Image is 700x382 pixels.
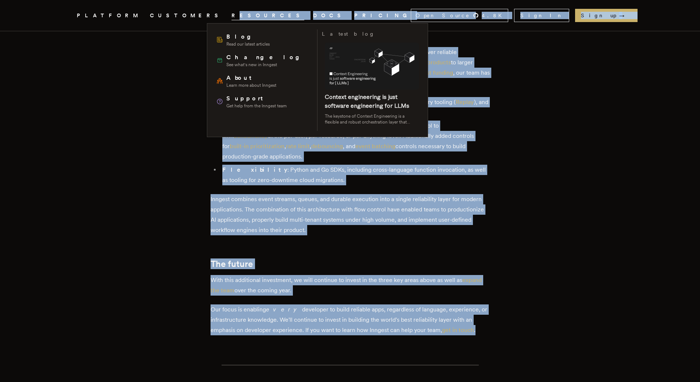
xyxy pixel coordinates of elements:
a: PRICING [354,11,411,20]
a: SupportGet help from the Inngest team [213,91,313,112]
h3: Latest blog [322,29,375,38]
a: BlogRead our latest articles [213,29,313,50]
span: Get help from the Inngest team [226,103,287,109]
a: ChangelogSee what's new in Inngest [213,50,313,71]
a: CUSTOMERS [150,11,223,20]
span: Learn more about Inngest [226,82,276,88]
h2: The future [211,259,490,269]
li: : Multi-level virtual queues including fine-grained control to limit at the per-user, per-resourc... [220,121,490,162]
p: With this additional investment, we will continue to invest in the three key areas above as well ... [211,275,490,296]
button: PLATFORM [77,11,141,20]
a: AboutLearn more about Inngest [213,71,313,91]
a: Sign In [514,9,569,22]
span: Support [226,94,287,103]
a: rate limit [286,143,310,150]
a: event batching [355,143,395,150]
p: Inngest combines event streams, queues, and durable execution into a single reliability layer for... [211,194,490,235]
span: About [226,74,276,82]
a: Replay [456,99,474,106]
span: 4.8 K [482,12,506,19]
a: DOCS [313,11,345,20]
span: Read our latest articles [226,41,270,47]
span: See what's new in Inngest [226,62,305,68]
span: Open Source [416,12,470,19]
span: → [619,12,632,19]
p: Our focus is enabling developer to build reliable apps, regardless of language, experience, or in... [211,304,490,335]
span: Blog [226,32,270,41]
em: every [266,306,302,313]
a: Sign up [575,9,638,22]
li: : Python and Go SDKs, including cross-language function invocation, as well as tooling for zero-d... [220,165,490,185]
a: built-in prioritization [230,143,284,150]
span: Changelog [226,53,305,62]
a: our last funding [412,69,453,76]
button: RESOURCES [231,11,304,20]
strong: Flexibility [222,166,287,173]
a: get in touch [442,326,474,333]
a: Context engineering is just software engineering for LLMs [325,93,409,109]
a: debouncing [311,143,343,150]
